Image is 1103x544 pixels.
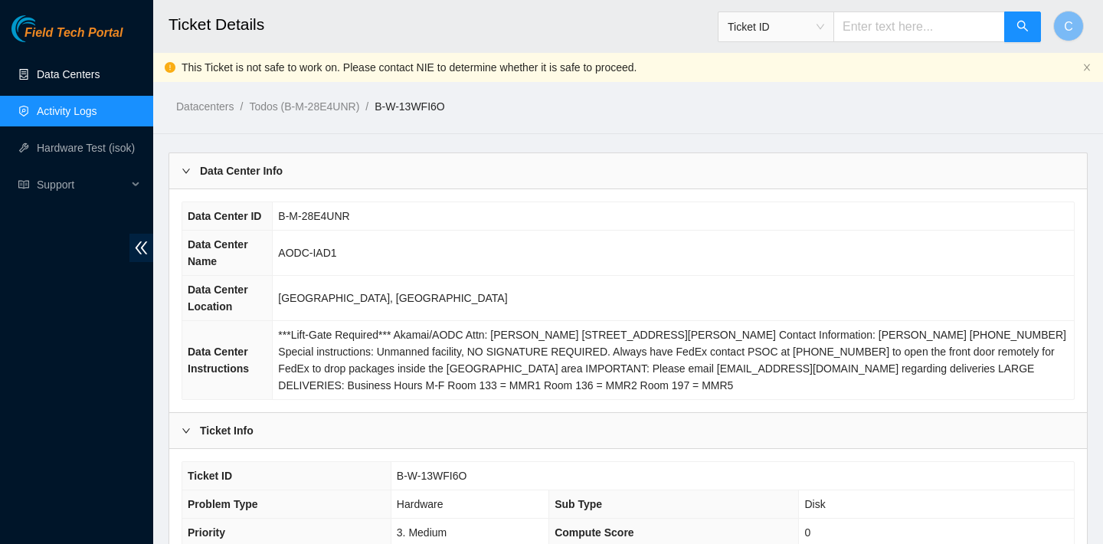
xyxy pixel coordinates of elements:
span: Problem Type [188,498,258,510]
span: right [182,426,191,435]
span: read [18,179,29,190]
span: Disk [804,498,825,510]
span: Ticket ID [728,15,824,38]
div: Ticket Info [169,413,1087,448]
span: Hardware [397,498,443,510]
span: search [1016,20,1029,34]
span: B-M-28E4UNR [278,210,349,222]
b: Ticket Info [200,422,254,439]
span: ***Lift-Gate Required*** Akamai/AODC Attn: [PERSON_NAME] [STREET_ADDRESS][PERSON_NAME] Contact In... [278,329,1066,392]
span: Data Center Name [188,238,248,267]
span: Support [37,169,127,200]
img: Akamai Technologies [11,15,77,42]
span: right [182,166,191,175]
span: B-W-13WFI6O [397,470,467,482]
span: / [365,100,368,113]
span: C [1064,17,1073,36]
div: Data Center Info [169,153,1087,188]
button: search [1004,11,1041,42]
span: Sub Type [555,498,602,510]
span: close [1082,63,1092,72]
span: Data Center ID [188,210,261,222]
span: Field Tech Portal [25,26,123,41]
button: close [1082,63,1092,73]
span: AODC-IAD1 [278,247,336,259]
span: 3. Medium [397,526,447,539]
span: / [240,100,243,113]
a: Todos (B-M-28E4UNR) [249,100,359,113]
a: B-W-13WFI6O [375,100,445,113]
a: Data Centers [37,68,100,80]
span: [GEOGRAPHIC_DATA], [GEOGRAPHIC_DATA] [278,292,507,304]
span: Data Center Instructions [188,346,249,375]
span: double-left [129,234,153,262]
a: Hardware Test (isok) [37,142,135,154]
a: Akamai TechnologiesField Tech Portal [11,28,123,48]
span: Compute Score [555,526,633,539]
span: Data Center Location [188,283,248,313]
b: Data Center Info [200,162,283,179]
span: Priority [188,526,225,539]
span: Ticket ID [188,470,232,482]
button: C [1053,11,1084,41]
a: Datacenters [176,100,234,113]
input: Enter text here... [833,11,1005,42]
a: Activity Logs [37,105,97,117]
span: 0 [804,526,810,539]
